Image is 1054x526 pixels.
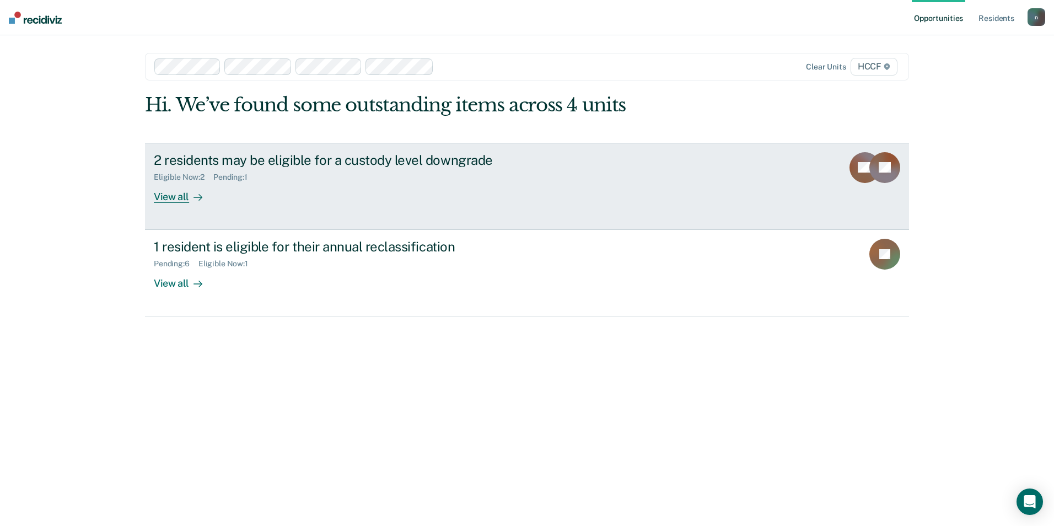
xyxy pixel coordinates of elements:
[154,269,216,290] div: View all
[1028,8,1045,26] button: n
[145,94,756,116] div: Hi. We’ve found some outstanding items across 4 units
[198,259,257,269] div: Eligible Now : 1
[213,173,256,182] div: Pending : 1
[154,259,198,269] div: Pending : 6
[154,152,541,168] div: 2 residents may be eligible for a custody level downgrade
[851,58,897,76] span: HCCF
[154,239,541,255] div: 1 resident is eligible for their annual reclassification
[145,143,909,230] a: 2 residents may be eligible for a custody level downgradeEligible Now:2Pending:1View all
[154,181,216,203] div: View all
[1017,489,1043,515] div: Open Intercom Messenger
[806,62,846,72] div: Clear units
[145,230,909,316] a: 1 resident is eligible for their annual reclassificationPending:6Eligible Now:1View all
[154,173,213,182] div: Eligible Now : 2
[9,12,62,24] img: Recidiviz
